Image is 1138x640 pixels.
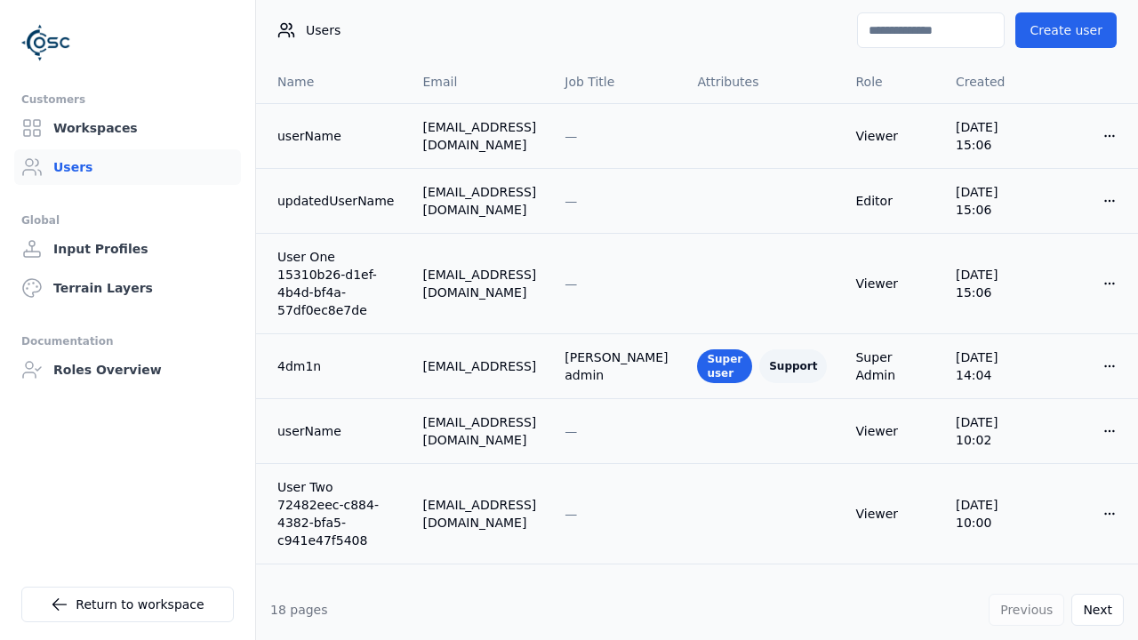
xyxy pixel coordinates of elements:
[855,192,927,210] div: Editor
[277,478,394,549] a: User Two 72482eec-c884-4382-bfa5-c941e47f5408
[956,183,1031,219] div: [DATE] 15:06
[565,507,577,521] span: —
[21,587,234,622] a: Return to workspace
[565,276,577,291] span: —
[21,18,71,68] img: Logo
[422,496,536,532] div: [EMAIL_ADDRESS][DOMAIN_NAME]
[841,60,942,103] th: Role
[565,348,669,384] div: [PERSON_NAME] admin
[565,194,577,208] span: —
[14,149,241,185] a: Users
[759,349,827,383] div: Support
[277,192,394,210] a: updatedUserName
[14,352,241,388] a: Roles Overview
[422,118,536,154] div: [EMAIL_ADDRESS][DOMAIN_NAME]
[270,603,328,617] span: 18 pages
[422,413,536,449] div: [EMAIL_ADDRESS][DOMAIN_NAME]
[855,127,927,145] div: Viewer
[565,129,577,143] span: —
[942,60,1046,103] th: Created
[855,348,927,384] div: Super Admin
[21,331,234,352] div: Documentation
[956,348,1031,384] div: [DATE] 14:04
[277,357,394,375] a: 4dm1n
[956,266,1031,301] div: [DATE] 15:06
[422,266,536,301] div: [EMAIL_ADDRESS][DOMAIN_NAME]
[855,422,927,440] div: Viewer
[956,496,1031,532] div: [DATE] 10:00
[956,118,1031,154] div: [DATE] 15:06
[855,275,927,292] div: Viewer
[21,210,234,231] div: Global
[422,357,536,375] div: [EMAIL_ADDRESS]
[14,270,241,306] a: Terrain Layers
[1015,12,1117,48] button: Create user
[14,231,241,267] a: Input Profiles
[683,60,841,103] th: Attributes
[256,60,408,103] th: Name
[550,60,683,103] th: Job Title
[1071,594,1124,626] button: Next
[855,505,927,523] div: Viewer
[408,60,550,103] th: Email
[956,413,1031,449] div: [DATE] 10:02
[277,248,394,319] a: User One 15310b26-d1ef-4b4d-bf4a-57df0ec8e7de
[14,110,241,146] a: Workspaces
[422,183,536,219] div: [EMAIL_ADDRESS][DOMAIN_NAME]
[565,424,577,438] span: —
[306,21,341,39] span: Users
[277,127,394,145] a: userName
[697,349,752,383] div: Super user
[21,89,234,110] div: Customers
[277,422,394,440] a: userName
